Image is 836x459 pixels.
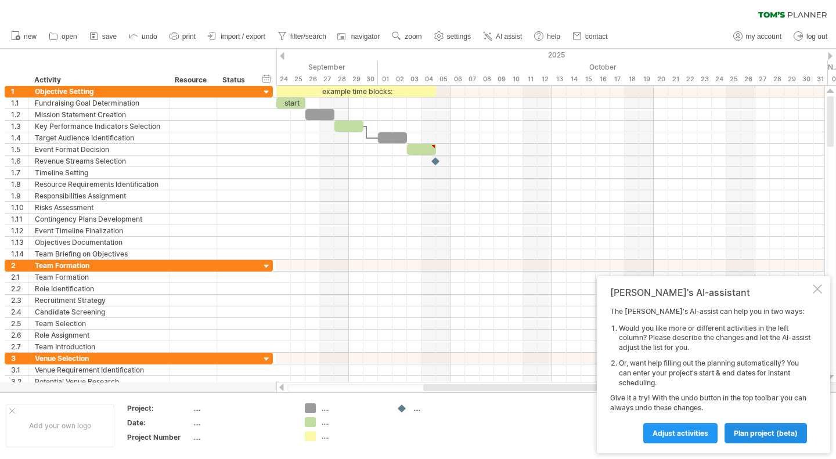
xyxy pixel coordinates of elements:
[127,418,191,428] div: Date:
[653,429,708,438] span: Adjust activities
[35,121,163,132] div: Key Performance Indicators Selection
[275,29,330,44] a: filter/search
[11,341,28,352] div: 2.7
[11,156,28,167] div: 1.6
[447,32,471,41] span: settings
[639,73,654,85] div: Sunday, 19 October 2025
[791,29,831,44] a: log out
[6,404,114,447] div: Add your own logo
[175,74,210,86] div: Resource
[581,73,596,85] div: Wednesday, 15 October 2025
[734,429,798,438] span: plan project (beta)
[552,73,567,85] div: Monday, 13 October 2025
[11,225,28,236] div: 1.12
[11,179,28,190] div: 1.8
[35,341,163,352] div: Team Introduction
[784,73,799,85] div: Wednesday, 29 October 2025
[127,403,191,413] div: Project:
[610,73,625,85] div: Friday, 17 October 2025
[806,32,827,41] span: log out
[643,423,718,443] a: Adjust activities
[35,272,163,283] div: Team Formation
[35,156,163,167] div: Revenue Streams Selection
[509,73,523,85] div: Friday, 10 October 2025
[193,403,291,413] div: ....
[336,29,383,44] a: navigator
[11,376,28,387] div: 3.2
[11,202,28,213] div: 1.10
[547,32,560,41] span: help
[619,324,810,353] li: Would you like more or different activities in the left column? Please describe the changes and l...
[389,29,425,44] a: zoom
[290,32,326,41] span: filter/search
[11,214,28,225] div: 1.11
[205,29,269,44] a: import / export
[465,73,480,85] div: Tuesday, 7 October 2025
[11,144,28,155] div: 1.5
[11,121,28,132] div: 1.3
[62,32,77,41] span: open
[35,295,163,306] div: Recruitment Strategy
[619,359,810,388] li: Or, want help filling out the planning automatically? You can enter your project's start & end da...
[34,74,163,86] div: Activity
[567,73,581,85] div: Tuesday, 14 October 2025
[11,364,28,375] div: 3.1
[142,32,157,41] span: undo
[126,29,161,44] a: undo
[813,73,828,85] div: Friday, 31 October 2025
[276,86,436,97] div: example time blocks:
[8,29,40,44] a: new
[585,32,608,41] span: contact
[24,32,37,41] span: new
[746,32,781,41] span: my account
[35,364,163,375] div: Venue Requirement Identification
[755,73,770,85] div: Monday, 27 October 2025
[193,418,291,428] div: ....
[35,86,163,97] div: Objective Setting
[276,73,291,85] div: Wednesday, 24 September 2025
[538,73,552,85] div: Sunday, 12 October 2025
[11,132,28,143] div: 1.4
[654,73,668,85] div: Monday, 20 October 2025
[276,97,305,109] div: start
[35,318,163,329] div: Team Selection
[11,167,28,178] div: 1.7
[322,431,385,441] div: ....
[683,73,697,85] div: Wednesday, 22 October 2025
[35,376,163,387] div: Potential Venue Research
[451,73,465,85] div: Monday, 6 October 2025
[421,73,436,85] div: Saturday, 4 October 2025
[35,190,163,201] div: Responsibilities Assignment
[407,73,421,85] div: Friday, 3 October 2025
[712,73,726,85] div: Friday, 24 October 2025
[127,432,191,442] div: Project Number
[35,225,163,236] div: Event Timeline Finalization
[730,29,785,44] a: my account
[87,29,120,44] a: save
[351,32,380,41] span: navigator
[726,73,741,85] div: Saturday, 25 October 2025
[741,73,755,85] div: Sunday, 26 October 2025
[625,73,639,85] div: Saturday, 18 October 2025
[320,73,334,85] div: Saturday, 27 September 2025
[35,202,163,213] div: Risks Assessment
[363,73,378,85] div: Tuesday, 30 September 2025
[182,32,196,41] span: print
[291,73,305,85] div: Thursday, 25 September 2025
[102,32,117,41] span: save
[378,61,828,73] div: October 2025
[392,73,407,85] div: Thursday, 2 October 2025
[725,423,807,443] a: plan project (beta)
[35,260,163,271] div: Team Formation
[11,272,28,283] div: 2.1
[11,353,28,364] div: 3
[610,287,810,298] div: [PERSON_NAME]'s AI-assistant
[35,109,163,120] div: Mission Statement Creation
[46,29,81,44] a: open
[11,260,28,271] div: 2
[11,318,28,329] div: 2.5
[35,306,163,317] div: Candidate Screening
[405,32,421,41] span: zoom
[334,73,349,85] div: Sunday, 28 September 2025
[193,432,291,442] div: ....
